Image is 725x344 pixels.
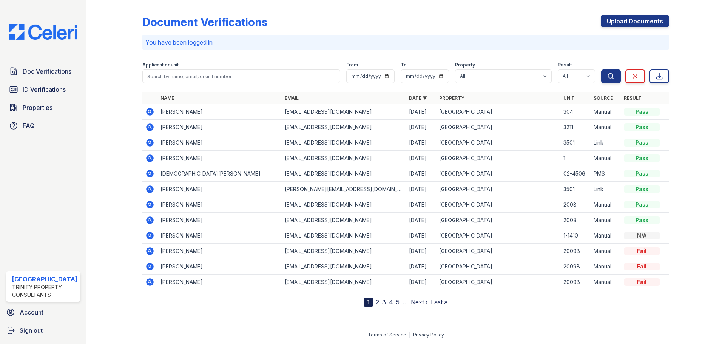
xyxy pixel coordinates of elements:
td: Manual [591,275,621,290]
div: Pass [624,108,660,116]
td: 3211 [560,120,591,135]
td: [GEOGRAPHIC_DATA] [436,228,560,244]
label: Result [558,62,572,68]
a: Terms of Service [368,332,406,338]
td: [DATE] [406,259,436,275]
td: 2009B [560,275,591,290]
a: Date ▼ [409,95,427,101]
p: You have been logged in [145,38,666,47]
img: CE_Logo_Blue-a8612792a0a2168367f1c8372b55b34899dd931a85d93a1a3d3e32e68fde9ad4.png [3,24,83,40]
td: [DATE] [406,275,436,290]
td: 3501 [560,182,591,197]
td: [DATE] [406,228,436,244]
td: [GEOGRAPHIC_DATA] [436,275,560,290]
td: 2009B [560,244,591,259]
a: FAQ [6,118,80,133]
td: [GEOGRAPHIC_DATA] [436,120,560,135]
td: [DATE] [406,120,436,135]
label: From [346,62,358,68]
div: | [409,332,410,338]
a: Privacy Policy [413,332,444,338]
td: [DATE] [406,151,436,166]
div: Pass [624,170,660,177]
a: Sign out [3,323,83,338]
div: Trinity Property Consultants [12,284,77,299]
td: 1 [560,151,591,166]
div: Pass [624,216,660,224]
td: 304 [560,104,591,120]
td: [PERSON_NAME] [157,151,282,166]
label: To [401,62,407,68]
div: Fail [624,263,660,270]
a: ID Verifications [6,82,80,97]
a: 4 [389,298,393,306]
div: Pass [624,139,660,147]
td: [GEOGRAPHIC_DATA] [436,213,560,228]
div: Pass [624,201,660,208]
div: Document Verifications [142,15,267,29]
td: 2009B [560,259,591,275]
a: 5 [396,298,400,306]
a: 3 [382,298,386,306]
td: [PERSON_NAME] [157,135,282,151]
td: [DATE] [406,166,436,182]
td: [DATE] [406,244,436,259]
a: Property [439,95,464,101]
td: [GEOGRAPHIC_DATA] [436,135,560,151]
td: [EMAIL_ADDRESS][DOMAIN_NAME] [282,213,406,228]
td: [DATE] [406,213,436,228]
span: … [403,298,408,307]
td: Manual [591,151,621,166]
label: Applicant or unit [142,62,179,68]
td: Manual [591,244,621,259]
div: 1 [364,298,373,307]
td: [EMAIL_ADDRESS][DOMAIN_NAME] [282,228,406,244]
a: Last » [431,298,447,306]
td: [EMAIL_ADDRESS][DOMAIN_NAME] [282,275,406,290]
td: [DATE] [406,104,436,120]
a: Email [285,95,299,101]
td: [EMAIL_ADDRESS][DOMAIN_NAME] [282,120,406,135]
td: 3501 [560,135,591,151]
td: 2008 [560,213,591,228]
td: [GEOGRAPHIC_DATA] [436,244,560,259]
td: [GEOGRAPHIC_DATA] [436,197,560,213]
td: [EMAIL_ADDRESS][DOMAIN_NAME] [282,104,406,120]
div: Pass [624,123,660,131]
span: Account [20,308,43,317]
td: Manual [591,197,621,213]
td: [EMAIL_ADDRESS][DOMAIN_NAME] [282,244,406,259]
td: [GEOGRAPHIC_DATA] [436,182,560,197]
div: Pass [624,185,660,193]
td: [EMAIL_ADDRESS][DOMAIN_NAME] [282,135,406,151]
td: [GEOGRAPHIC_DATA] [436,151,560,166]
div: N/A [624,232,660,239]
td: 02-4506 [560,166,591,182]
td: 1-1410 [560,228,591,244]
div: Fail [624,278,660,286]
a: Unit [563,95,575,101]
input: Search by name, email, or unit number [142,69,340,83]
a: Next › [411,298,428,306]
td: [PERSON_NAME] [157,182,282,197]
span: Properties [23,103,52,112]
a: Properties [6,100,80,115]
td: [PERSON_NAME] [157,259,282,275]
td: [GEOGRAPHIC_DATA] [436,259,560,275]
td: [PERSON_NAME] [157,244,282,259]
td: Manual [591,228,621,244]
td: [PERSON_NAME] [157,213,282,228]
td: [GEOGRAPHIC_DATA] [436,166,560,182]
td: PMS [591,166,621,182]
td: 2008 [560,197,591,213]
td: Manual [591,120,621,135]
span: FAQ [23,121,35,130]
a: Result [624,95,642,101]
label: Property [455,62,475,68]
td: [DATE] [406,197,436,213]
td: [DATE] [406,182,436,197]
td: [DATE] [406,135,436,151]
td: [EMAIL_ADDRESS][DOMAIN_NAME] [282,151,406,166]
div: Pass [624,154,660,162]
